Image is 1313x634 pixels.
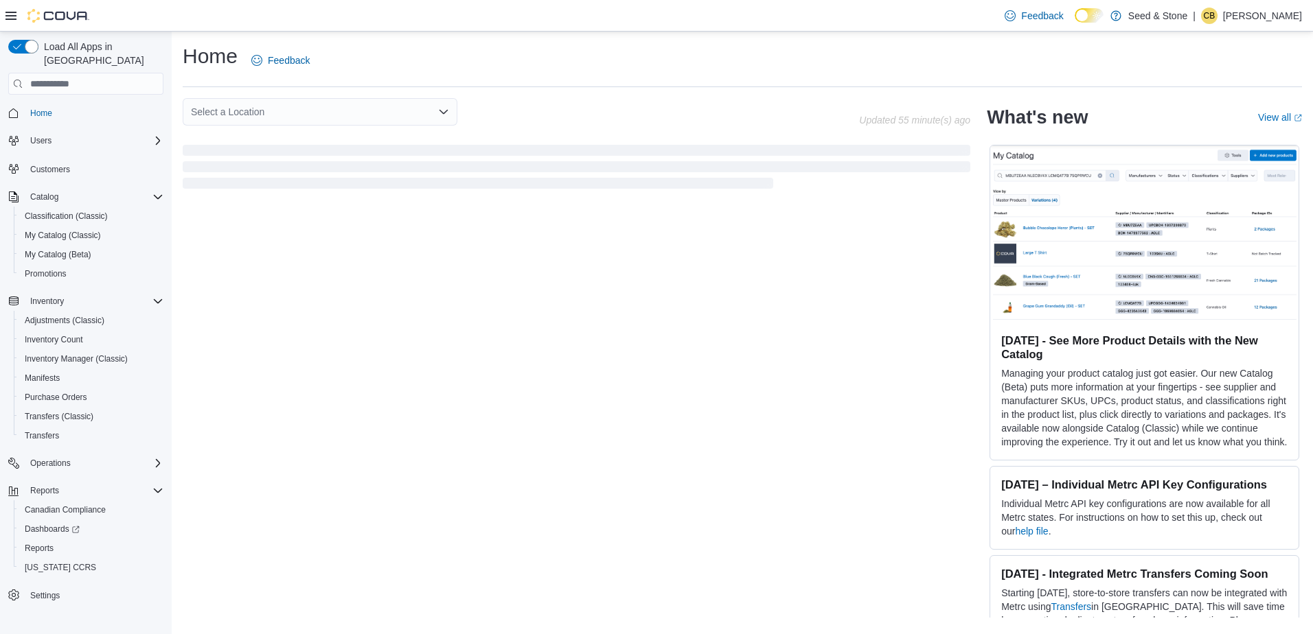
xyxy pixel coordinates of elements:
[14,226,169,245] button: My Catalog (Classic)
[19,312,110,329] a: Adjustments (Classic)
[1204,8,1215,24] span: CB
[19,389,163,406] span: Purchase Orders
[1294,114,1302,122] svg: External link
[25,160,163,177] span: Customers
[19,559,163,576] span: Washington CCRS
[183,43,238,70] h1: Home
[438,106,449,117] button: Open list of options
[1051,601,1092,612] a: Transfers
[3,187,169,207] button: Catalog
[19,521,163,537] span: Dashboards
[19,521,85,537] a: Dashboards
[25,373,60,384] span: Manifests
[25,562,96,573] span: [US_STATE] CCRS
[19,559,102,576] a: [US_STATE] CCRS
[19,540,163,556] span: Reports
[19,370,163,386] span: Manifests
[25,543,54,554] span: Reports
[1021,9,1063,23] span: Feedback
[30,485,59,496] span: Reports
[1001,567,1288,580] h3: [DATE] - Integrated Metrc Transfers Coming Soon
[30,590,60,601] span: Settings
[3,454,169,473] button: Operations
[25,230,101,241] span: My Catalog (Classic)
[19,389,93,406] a: Purchase Orders
[30,108,52,119] span: Home
[38,40,163,67] span: Load All Apps in [GEOGRAPHIC_DATA]
[25,293,69,309] button: Inventory
[1128,8,1187,24] p: Seed & Stone
[14,330,169,349] button: Inventory Count
[25,455,76,471] button: Operations
[183,148,970,191] span: Loading
[14,500,169,519] button: Canadian Compliance
[30,164,70,175] span: Customers
[1258,112,1302,123] a: View allExternal link
[30,191,58,202] span: Catalog
[14,264,169,283] button: Promotions
[19,351,163,367] span: Inventory Manager (Classic)
[25,249,91,260] span: My Catalog (Beta)
[19,408,99,425] a: Transfers (Classic)
[1015,526,1048,537] a: help file
[14,407,169,426] button: Transfers (Classic)
[19,227,106,244] a: My Catalog (Classic)
[19,246,163,263] span: My Catalog (Beta)
[19,427,65,444] a: Transfers
[25,161,76,178] a: Customers
[25,430,59,441] span: Transfers
[14,311,169,330] button: Adjustments (Classic)
[3,103,169,123] button: Home
[19,208,163,224] span: Classification (Classic)
[19,331,163,348] span: Inventory Count
[25,189,64,205] button: Catalog
[25,482,163,499] span: Reports
[19,208,113,224] a: Classification (Classic)
[25,411,93,422] span: Transfers (Classic)
[25,211,108,222] span: Classification (Classic)
[14,558,169,577] button: [US_STATE] CCRS
[19,540,59,556] a: Reports
[14,207,169,226] button: Classification (Classic)
[30,458,71,469] span: Operations
[30,296,64,307] span: Inventory
[3,158,169,178] button: Customers
[14,519,169,539] a: Dashboards
[14,245,169,264] button: My Catalog (Beta)
[19,502,111,518] a: Canadian Compliance
[999,2,1069,30] a: Feedback
[25,524,80,535] span: Dashboards
[25,315,104,326] span: Adjustments (Classic)
[268,54,310,67] span: Feedback
[25,189,163,205] span: Catalog
[14,539,169,558] button: Reports
[25,455,163,471] span: Operations
[19,266,163,282] span: Promotions
[987,106,1088,128] h2: What's new
[1223,8,1302,24] p: [PERSON_NAME]
[3,292,169,311] button: Inventory
[1001,366,1288,449] p: Managing your product catalog just got easier. Our new Catalog (Beta) puts more information at yo...
[27,9,89,23] img: Cova
[25,105,58,121] a: Home
[25,293,163,309] span: Inventory
[25,392,87,403] span: Purchase Orders
[19,312,163,329] span: Adjustments (Classic)
[1201,8,1218,24] div: Charandeep Bawa
[1075,8,1104,23] input: Dark Mode
[19,331,89,348] a: Inventory Count
[1001,333,1288,361] h3: [DATE] - See More Product Details with the New Catalog
[19,351,133,367] a: Inventory Manager (Classic)
[25,132,163,149] span: Users
[14,426,169,445] button: Transfers
[3,585,169,605] button: Settings
[3,131,169,150] button: Users
[1193,8,1196,24] p: |
[25,353,128,364] span: Inventory Manager (Classic)
[1001,497,1288,538] p: Individual Metrc API key configurations are now available for all Metrc states. For instructions ...
[14,388,169,407] button: Purchase Orders
[859,115,970,126] p: Updated 55 minute(s) ago
[14,349,169,368] button: Inventory Manager (Classic)
[14,368,169,388] button: Manifests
